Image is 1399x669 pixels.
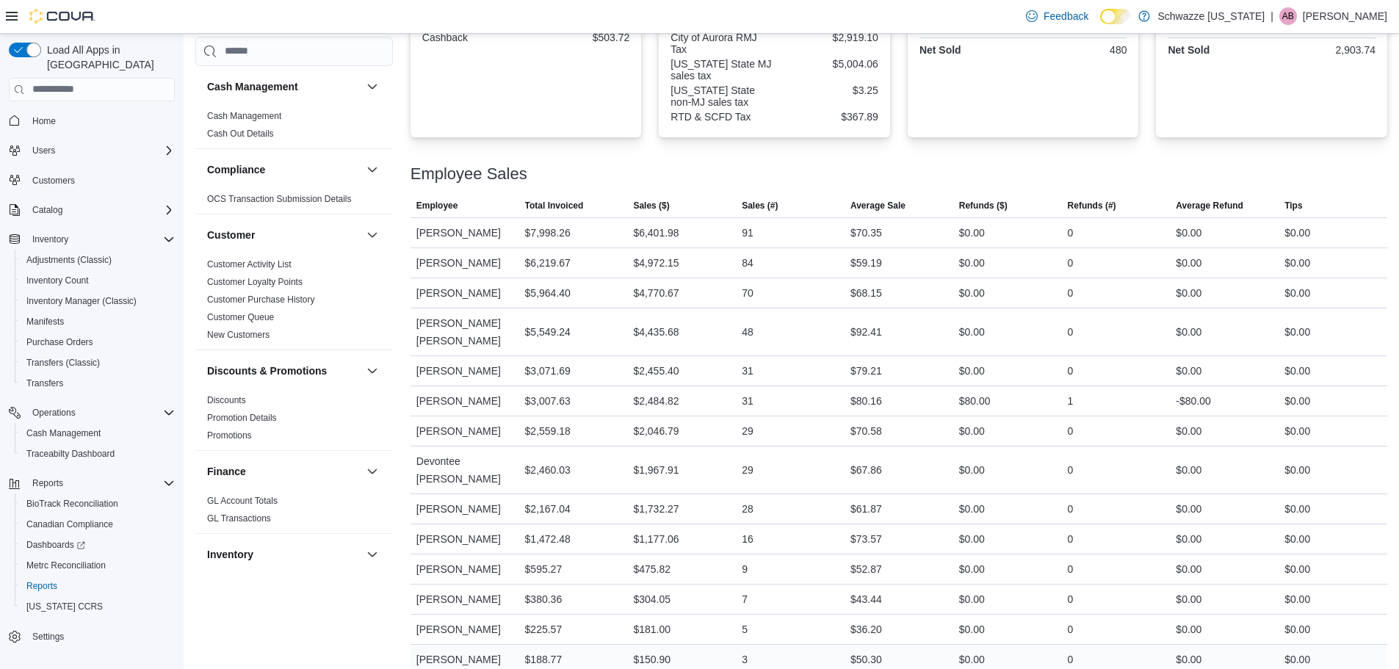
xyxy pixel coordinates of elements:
div: 0 [1068,422,1074,440]
a: Promotions [207,430,252,441]
span: Cash Management [26,427,101,439]
div: $80.16 [850,392,882,410]
div: $0.00 [959,590,985,608]
div: $0.00 [1284,500,1310,518]
div: $367.89 [778,111,878,123]
div: $0.00 [1284,422,1310,440]
span: Canadian Compliance [21,516,175,533]
button: Operations [3,402,181,423]
span: Transfers [26,377,63,389]
a: GL Transactions [207,513,271,524]
div: $0.00 [1284,254,1310,272]
span: Settings [32,631,64,643]
h3: Employee Sales [411,165,527,183]
h3: Inventory [207,547,253,562]
span: Transfers (Classic) [26,357,100,369]
div: $0.00 [1284,284,1310,302]
span: BioTrack Reconciliation [26,498,118,510]
div: $304.05 [633,590,670,608]
div: $0.00 [1176,284,1201,302]
button: Cash Management [364,78,381,95]
a: Customers [26,172,81,189]
div: 29 [742,461,753,479]
div: $67.86 [850,461,882,479]
a: BioTrack Reconciliation [21,495,124,513]
div: [PERSON_NAME] [411,386,519,416]
div: $0.00 [1176,560,1201,578]
span: Inventory Manager (Classic) [21,292,175,310]
a: GL Account Totals [207,496,278,506]
div: 91 [742,224,753,242]
button: Traceabilty Dashboard [15,444,181,464]
button: Inventory [3,229,181,250]
div: $0.00 [1284,362,1310,380]
div: [PERSON_NAME] [411,248,519,278]
div: [PERSON_NAME] [411,278,519,308]
span: Discounts [207,394,246,406]
div: $0.00 [1176,323,1201,341]
div: Customer [195,256,393,350]
button: Canadian Compliance [15,514,181,535]
div: $5,549.24 [525,323,571,341]
button: Manifests [15,311,181,332]
div: $0.00 [1176,224,1201,242]
div: $0.00 [1176,461,1201,479]
button: Operations [26,404,82,422]
span: Home [32,115,56,127]
a: [US_STATE] CCRS [21,598,109,615]
div: $1,472.48 [525,530,571,548]
span: Home [26,112,175,130]
button: Finance [207,464,361,479]
div: $4,435.68 [633,323,679,341]
div: $50.30 [850,651,882,668]
div: 0 [1068,362,1074,380]
div: $0.00 [1284,530,1310,548]
div: $2,460.03 [525,461,571,479]
div: $5,004.06 [778,58,878,70]
div: Antonio Brooks [1279,7,1297,25]
h3: Finance [207,464,246,479]
span: Customers [26,171,175,189]
div: Devontee [PERSON_NAME] [411,446,519,493]
input: Dark Mode [1100,9,1131,24]
span: Tips [1284,200,1302,211]
div: $43.44 [850,590,882,608]
span: Inventory [26,231,175,248]
div: 2,903.74 [1275,44,1375,56]
div: 0 [1068,530,1074,548]
span: Catalog [26,201,175,219]
a: Cash Management [207,111,281,121]
button: Customer [207,228,361,242]
strong: Net Sold [1168,44,1210,56]
div: $3,007.63 [525,392,571,410]
div: Cash Management [195,107,393,148]
p: Schwazze [US_STATE] [1157,7,1265,25]
span: Traceabilty Dashboard [21,445,175,463]
div: 0 [1068,284,1074,302]
div: $4,770.67 [633,284,679,302]
button: Users [3,140,181,161]
div: Discounts & Promotions [195,391,393,450]
div: $150.90 [633,651,670,668]
a: Inventory Manager (Classic) [21,292,142,310]
div: $68.15 [850,284,882,302]
a: Transfers (Classic) [21,354,106,372]
div: [PERSON_NAME] [411,524,519,554]
span: Dark Mode [1100,24,1101,25]
div: 29 [742,422,753,440]
div: $380.36 [525,590,563,608]
button: Reports [3,473,181,493]
div: $3.25 [778,84,878,96]
div: $0.00 [1176,362,1201,380]
div: $0.00 [1176,422,1201,440]
span: Washington CCRS [21,598,175,615]
div: [PERSON_NAME] [411,615,519,644]
span: Transfers [21,375,175,392]
div: $0.00 [959,224,985,242]
div: $503.72 [529,32,629,43]
button: Purchase Orders [15,332,181,352]
span: Purchase Orders [26,336,93,348]
div: 0 [1068,254,1074,272]
div: 28 [742,500,753,518]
